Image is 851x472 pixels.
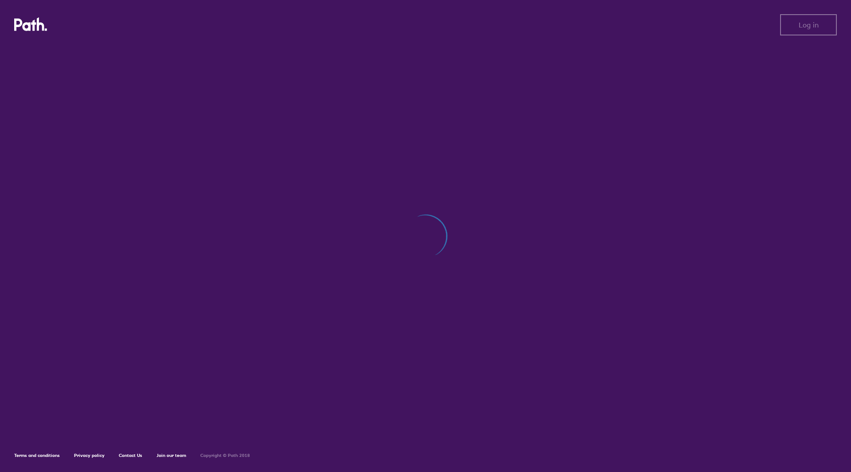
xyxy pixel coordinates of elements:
[14,452,60,458] a: Terms and conditions
[200,453,250,458] h6: Copyright © Path 2018
[799,21,819,29] span: Log in
[156,452,186,458] a: Join our team
[780,14,837,35] button: Log in
[119,452,142,458] a: Contact Us
[74,452,105,458] a: Privacy policy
